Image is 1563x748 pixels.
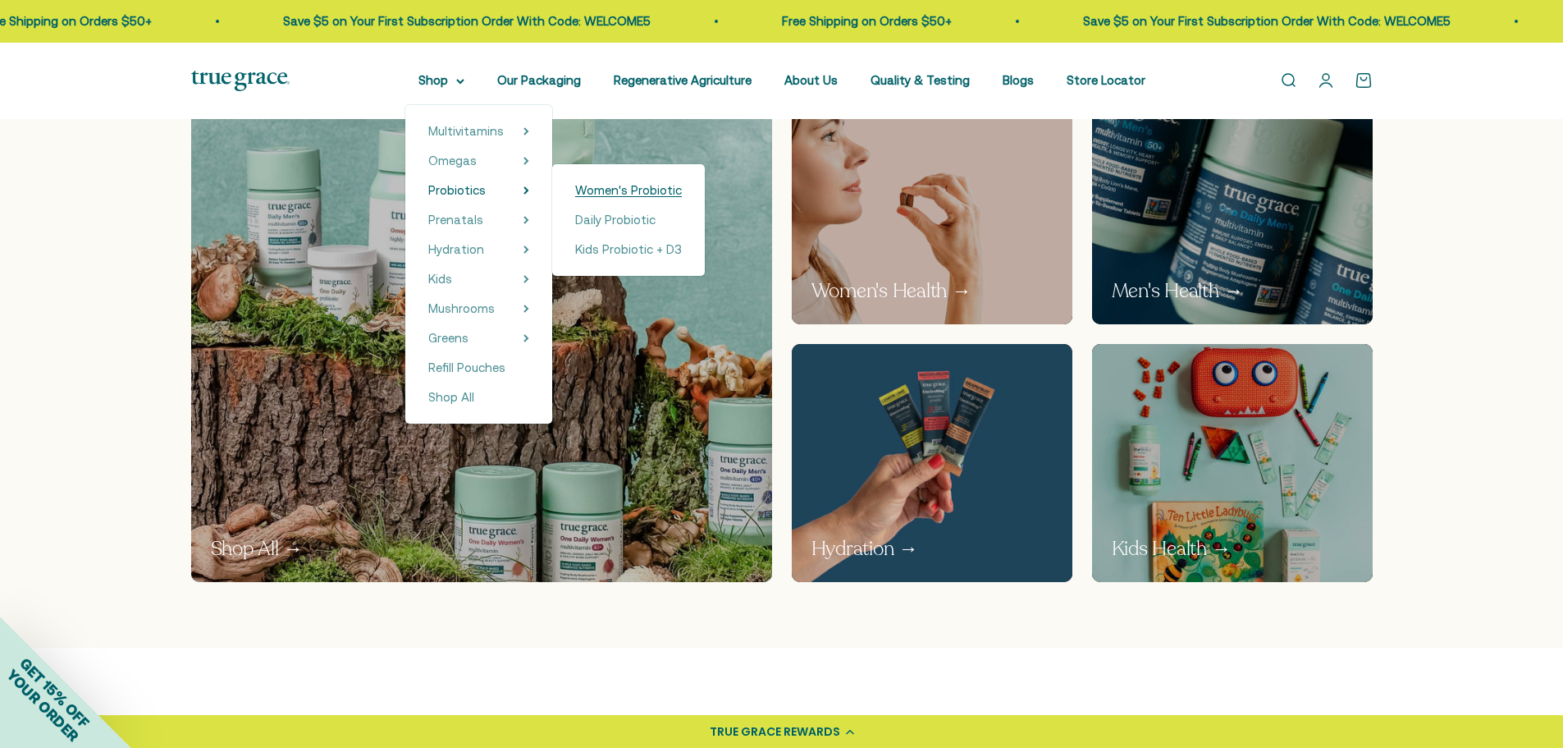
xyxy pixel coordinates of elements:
a: Probiotics [428,181,486,200]
p: Men's Health → [1112,278,1244,305]
a: Our Packaging [497,73,581,87]
img: Woman holding a small pill in a pink background [792,86,1072,324]
summary: Shop [418,71,464,90]
p: Save $5 on Your First Subscription Order With Code: WELCOME5 [279,11,647,31]
summary: Kids [428,269,529,289]
a: About Us [784,73,838,87]
span: Greens [428,331,468,345]
summary: Multivitamins [428,122,529,141]
span: Hydration [428,242,484,256]
summary: Omegas [428,151,529,171]
span: GET 15% OFF [16,654,93,731]
summary: Hydration [428,240,529,259]
span: Omegas [428,154,477,167]
img: True Grace products displayed on a natural wooden and moss background [191,86,772,582]
a: Hydration [428,240,484,259]
a: Prenatals [428,210,483,230]
span: Kids [428,272,452,286]
span: Mushrooms [428,301,495,315]
span: Women's Probiotic [575,183,682,197]
a: True Grace products displayed on a natural wooden and moss background Shop All → [191,86,772,582]
p: Shop All → [211,535,304,563]
a: Women's Probiotic [575,181,682,200]
a: True Grace One Daily Men's multivitamin bottles on a blue background Men's Health → [1092,86,1373,324]
a: Mushrooms [428,299,495,319]
summary: Probiotics [428,181,529,200]
summary: Mushrooms [428,299,529,319]
img: Collection of children's products including a red monster-shaped container, toys, and health prod... [1092,344,1373,582]
p: Women's Health → [811,278,971,305]
img: Hand holding three small packages of electrolyte powder of different flavors against a blue backg... [792,344,1072,582]
a: Regenerative Agriculture [614,73,752,87]
a: Daily Probiotic [575,210,682,230]
a: Refill Pouches [428,358,529,378]
a: Kids Probiotic + D3 [575,240,682,259]
a: Woman holding a small pill in a pink background Women's Health → [792,86,1072,324]
a: Omegas [428,151,477,171]
p: Save $5 on Your First Subscription Order With Code: WELCOME5 [1079,11,1446,31]
div: TRUE GRACE REWARDS [710,723,840,741]
a: Quality & Testing [871,73,970,87]
span: Daily Probiotic [575,213,656,227]
p: Kids Health → [1112,535,1232,563]
a: Free Shipping on Orders $50+ [778,14,948,28]
summary: Greens [428,328,529,348]
a: Shop All [428,388,529,407]
a: Blogs [1003,73,1034,87]
span: Refill Pouches [428,360,505,374]
a: Greens [428,328,468,348]
span: Probiotics [428,183,486,197]
span: YOUR ORDER [3,666,82,745]
a: Kids [428,269,452,289]
span: Shop All [428,390,474,404]
span: Prenatals [428,213,483,227]
a: Multivitamins [428,122,504,141]
span: Multivitamins [428,124,504,138]
span: Kids Probiotic + D3 [575,242,682,256]
summary: Prenatals [428,210,529,230]
p: Hydration → [811,535,918,563]
img: True Grace One Daily Men's multivitamin bottles on a blue background [1092,86,1373,324]
a: Store Locator [1067,73,1145,87]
